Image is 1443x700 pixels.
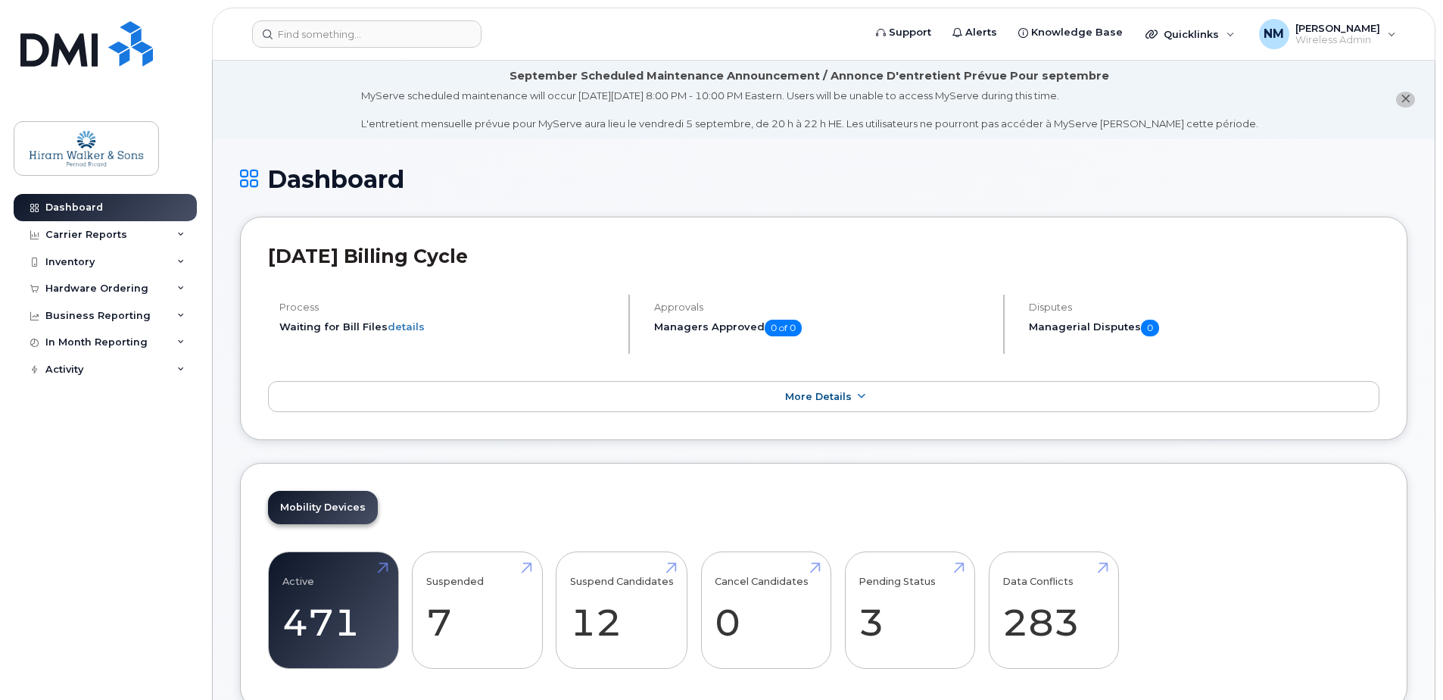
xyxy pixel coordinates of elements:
a: Cancel Candidates 0 [715,561,817,661]
a: Suspend Candidates 12 [570,561,674,661]
a: Pending Status 3 [859,561,961,661]
a: Active 471 [282,561,385,661]
span: 0 [1141,320,1159,336]
h2: [DATE] Billing Cycle [268,245,1379,267]
a: Data Conflicts 283 [1002,561,1105,661]
h5: Managerial Disputes [1029,320,1379,336]
div: MyServe scheduled maintenance will occur [DATE][DATE] 8:00 PM - 10:00 PM Eastern. Users will be u... [361,89,1258,131]
div: September Scheduled Maintenance Announcement / Annonce D'entretient Prévue Pour septembre [510,68,1109,84]
a: Mobility Devices [268,491,378,524]
span: More Details [785,391,852,402]
h1: Dashboard [240,166,1407,192]
span: 0 of 0 [765,320,802,336]
li: Waiting for Bill Files [279,320,616,334]
a: Suspended 7 [426,561,528,661]
h4: Approvals [654,302,990,313]
h5: Managers Approved [654,320,990,336]
h4: Process [279,302,616,313]
a: details [388,320,425,333]
h4: Disputes [1029,302,1379,313]
button: close notification [1396,92,1415,108]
